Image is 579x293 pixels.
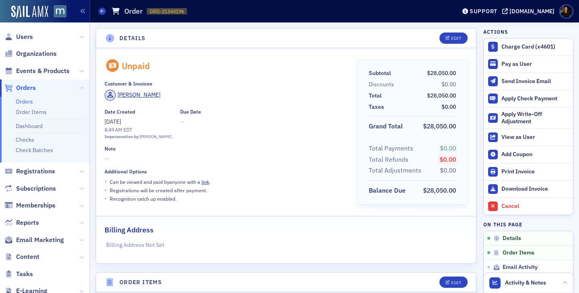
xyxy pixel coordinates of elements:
[4,252,39,261] a: Content
[4,83,36,92] a: Orders
[369,80,397,89] span: Discounts
[105,118,121,125] span: [DATE]
[369,144,416,153] span: Total Payments
[4,270,33,279] a: Tasks
[16,167,55,176] span: Registrations
[439,33,467,44] button: Edit
[501,95,569,102] div: Apply Check Payment
[369,122,403,131] div: Grand Total
[369,92,384,100] span: Total
[180,109,201,115] div: Due Date
[484,39,573,55] button: Charge Card (x4601)
[369,155,409,165] div: Total Refunds
[369,69,394,77] span: Subtotal
[501,151,569,158] div: Add Coupon
[501,78,569,85] div: Send Invoice Email
[105,186,107,194] span: •
[369,92,382,100] div: Total
[559,4,573,18] span: Profile
[110,187,207,194] p: Registrations will be created after payment.
[369,122,406,131] span: Grand Total
[501,61,569,68] div: Pay as User
[505,279,546,287] span: Activity & Notes
[4,67,70,75] a: Events & Products
[140,134,172,140] div: [PERSON_NAME]
[4,49,57,58] a: Organizations
[484,197,573,215] button: Cancel
[105,134,140,139] span: Impersonation by:
[16,236,64,244] span: Email Marketing
[501,43,569,51] div: Charge Card (x4601)
[369,155,411,165] span: Total Refunds
[4,236,64,244] a: Email Marketing
[105,225,154,235] h2: Billing Address
[440,144,456,152] span: $0.00
[369,80,394,89] div: Discounts
[16,122,43,130] a: Dashboard
[369,103,384,111] div: Taxes
[180,118,201,126] span: —
[16,270,33,279] span: Tasks
[440,166,456,174] span: $0.00
[105,81,152,87] div: Customer & Invoicee
[4,218,39,227] a: Reports
[501,203,569,210] div: Cancel
[16,49,57,58] span: Organizations
[483,28,508,35] h4: Actions
[4,33,33,41] a: Users
[105,155,346,163] span: —
[16,67,70,75] span: Events & Products
[427,69,456,77] span: $28,050.00
[16,98,33,105] a: Orders
[122,61,150,71] div: Unpaid
[369,166,424,175] span: Total Adjustments
[105,169,147,175] div: Additional Options
[119,34,146,43] h4: Details
[16,33,33,41] span: Users
[369,144,413,153] div: Total Payments
[16,108,47,116] a: Order Items
[105,109,135,115] div: Date Created
[16,146,53,154] a: Check Batches
[423,186,456,194] span: $28,050.00
[105,126,122,133] time: 8:49 AM
[119,278,162,287] h4: Order Items
[4,184,56,193] a: Subscriptions
[484,73,573,90] button: Send Invoice Email
[423,122,456,130] span: $28,050.00
[124,6,143,16] h1: Order
[369,69,391,77] div: Subtotal
[484,107,573,129] button: Apply Write-Off Adjustment
[16,218,39,227] span: Reports
[11,6,48,18] a: SailAMX
[110,195,177,202] p: Recognition catch up enabled.
[110,178,210,185] p: Can be viewed and paid by anyone with a .
[503,235,521,242] span: Details
[484,146,573,163] button: Add Coupon
[439,155,456,163] span: $0.00
[4,201,55,210] a: Memberships
[4,167,55,176] a: Registrations
[54,5,66,18] img: SailAMX
[501,168,569,175] div: Print Invoice
[117,91,160,99] div: [PERSON_NAME]
[501,111,569,125] div: Apply Write-Off Adjustment
[201,179,209,185] a: link
[369,186,409,195] span: Balance Due
[501,185,569,193] div: Download Invoice
[369,186,406,195] div: Balance Due
[484,55,573,73] button: Pay as User
[501,134,569,141] div: View as User
[105,146,116,152] div: Note
[470,8,497,15] div: Support
[369,166,421,175] div: Total Adjustments
[439,277,467,288] button: Edit
[451,281,461,285] div: Edit
[105,194,107,203] span: •
[503,249,534,256] span: Order Items
[16,201,55,210] span: Memberships
[484,90,573,107] button: Apply Check Payment
[451,36,461,41] div: Edit
[502,8,557,14] button: [DOMAIN_NAME]
[441,81,456,88] span: $0.00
